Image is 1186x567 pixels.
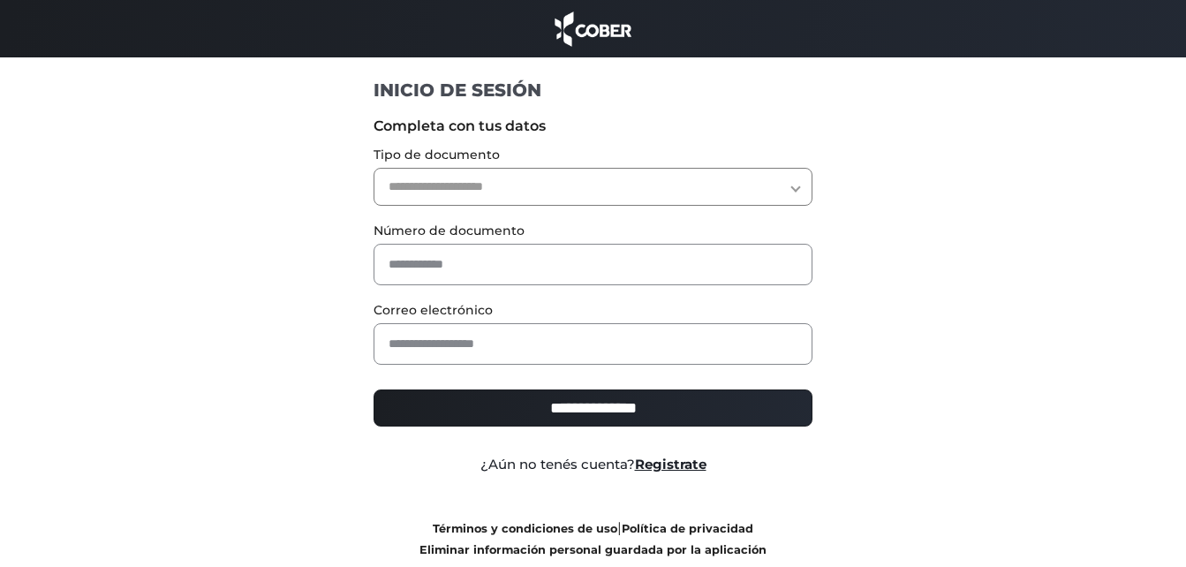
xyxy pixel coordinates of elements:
[374,116,812,137] label: Completa con tus datos
[635,456,706,472] a: Registrate
[374,222,812,240] label: Número de documento
[550,9,637,49] img: cober_marca.png
[374,146,812,164] label: Tipo de documento
[374,301,812,320] label: Correo electrónico
[622,522,753,535] a: Política de privacidad
[419,543,767,556] a: Eliminar información personal guardada por la aplicación
[374,79,812,102] h1: INICIO DE SESIÓN
[360,518,826,560] div: |
[433,522,617,535] a: Términos y condiciones de uso
[360,455,826,475] div: ¿Aún no tenés cuenta?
